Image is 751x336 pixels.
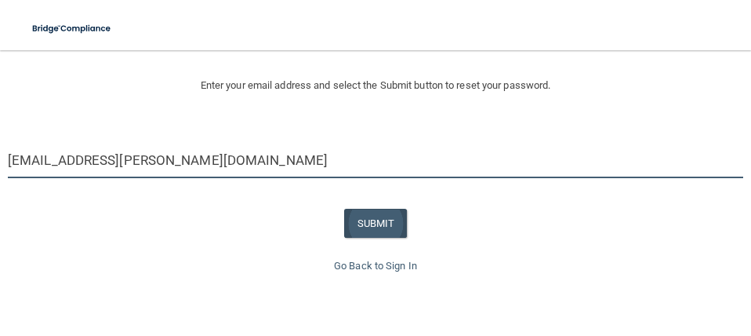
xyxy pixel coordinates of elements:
iframe: Drift Widget Chat Controller [480,254,732,317]
button: SUBMIT [344,209,408,238]
img: bridge_compliance_login_screen.278c3ca4.svg [24,13,121,45]
input: Email [8,143,743,178]
a: Go Back to Sign In [334,260,417,272]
